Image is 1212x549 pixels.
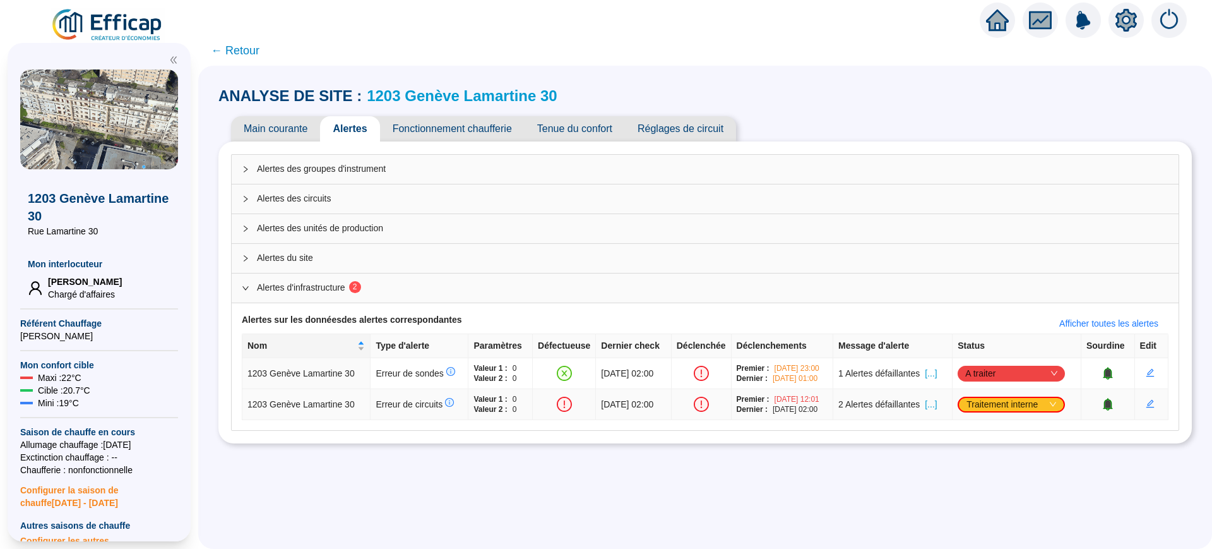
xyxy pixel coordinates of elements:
[1146,399,1155,408] span: edit
[242,255,249,262] span: collapsed
[242,225,249,232] span: collapsed
[28,258,170,270] span: Mon interlocuteur
[1102,367,1114,380] span: bell
[445,398,454,407] span: info-circle
[775,394,819,404] span: [DATE] 12:01
[953,334,1081,358] th: Status
[38,397,79,409] span: Mini : 19 °C
[838,398,920,411] span: 2 Alertes défaillantes
[596,334,671,358] th: Dernier check
[20,464,178,476] span: Chaufferie : non fonctionnelle
[380,116,525,142] span: Fonctionnement chaufferie
[48,288,122,301] span: Chargé d'affaires
[513,394,517,404] span: 0
[38,384,90,397] span: Cible : 20.7 °C
[1049,313,1168,334] button: Afficher toutes les alertes
[1146,368,1155,377] span: edit
[367,87,557,104] a: 1203 Genève Lamartine 30
[257,192,1168,205] span: Alertes des circuits
[376,399,454,409] span: Erreur de circuits
[557,366,572,381] span: close-circle
[473,394,507,404] span: Valeur 1 :
[925,367,937,380] span: [...]
[513,373,517,383] span: 0
[232,214,1179,243] div: Alertes des unités de production
[737,404,768,414] span: Dernier :
[247,339,355,353] span: Nom
[20,476,178,509] span: Configurer la saison de chauffe [DATE] - [DATE]
[773,404,817,414] span: [DATE] 02:00
[737,394,769,404] span: Premier :
[320,116,379,142] span: Alertes
[473,363,507,373] span: Valeur 1 :
[257,162,1168,176] span: Alertes des groupes d'instrument
[20,451,178,464] span: Exctinction chauffage : --
[833,334,953,358] th: Message d'alerte
[242,166,249,173] span: collapsed
[20,330,178,342] span: [PERSON_NAME]
[232,274,1179,303] div: Alertes d'infrastructure2
[211,42,259,59] span: ← Retour
[513,363,517,373] span: 0
[773,373,817,383] span: [DATE] 01:00
[38,371,81,384] span: Maxi : 22 °C
[1059,317,1158,330] span: Afficher toutes les alertes
[737,373,768,383] span: Dernier :
[986,9,1009,32] span: home
[672,334,732,358] th: Déclenchée
[247,368,355,378] span: 1203 Genève Lamartine 30
[473,373,507,383] span: Valeur 2 :
[601,399,653,409] span: [DATE] 02:00
[1115,9,1138,32] span: setting
[257,251,1168,265] span: Alertes du site
[1049,401,1057,408] span: down
[20,438,178,451] span: Allumage chauffage : [DATE]
[218,86,362,106] span: ANALYSE DE SITE :
[257,281,1168,294] span: Alertes d'infrastructure
[694,397,709,412] span: exclamation-circle
[257,222,1168,235] span: Alertes des unités de production
[169,56,178,64] span: double-left
[732,334,833,358] th: Déclenchements
[247,399,355,409] span: 1203 Genève Lamartine 30
[557,397,572,412] span: exclamation-circle
[231,116,320,142] span: Main courante
[533,334,596,358] th: Défectueuse
[925,398,937,411] span: [...]
[50,8,165,43] img: efficap energie logo
[349,281,361,293] sup: 2
[1050,370,1058,377] span: down
[473,404,507,414] span: Valeur 2 :
[468,334,533,358] th: Paramètres
[20,359,178,371] span: Mon confort cible
[242,195,249,203] span: collapsed
[371,334,468,358] th: Type d'alerte
[232,184,1179,214] div: Alertes des circuits
[20,426,178,438] span: Saison de chauffe en cours
[601,368,653,378] span: [DATE] 02:00
[775,363,819,373] span: [DATE] 23:00
[1081,334,1135,358] th: Sourdine
[513,404,517,414] span: 0
[28,225,170,238] span: Rue Lamartine 30
[737,363,769,373] span: Premier :
[28,190,170,225] span: 1203 Genève Lamartine 30
[376,368,454,378] span: Erreur de sondes
[965,364,1057,383] span: A traiter
[446,367,455,376] span: info-circle
[242,334,371,358] th: Nom
[1151,3,1187,38] img: alerts
[1029,9,1052,32] span: fund
[242,313,462,334] span: Alertes sur les données des alertes correspondantes
[232,244,1179,273] div: Alertes du site
[20,317,178,330] span: Référent Chauffage
[28,281,43,296] span: user
[232,155,1179,184] div: Alertes des groupes d'instrument
[1066,3,1101,38] img: alerts
[1102,398,1114,411] span: bell
[966,395,1056,414] span: Traitement interne
[1135,334,1168,358] th: Edit
[625,116,736,142] span: Réglages de circuit
[48,275,122,288] span: [PERSON_NAME]
[525,116,625,142] span: Tenue du confort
